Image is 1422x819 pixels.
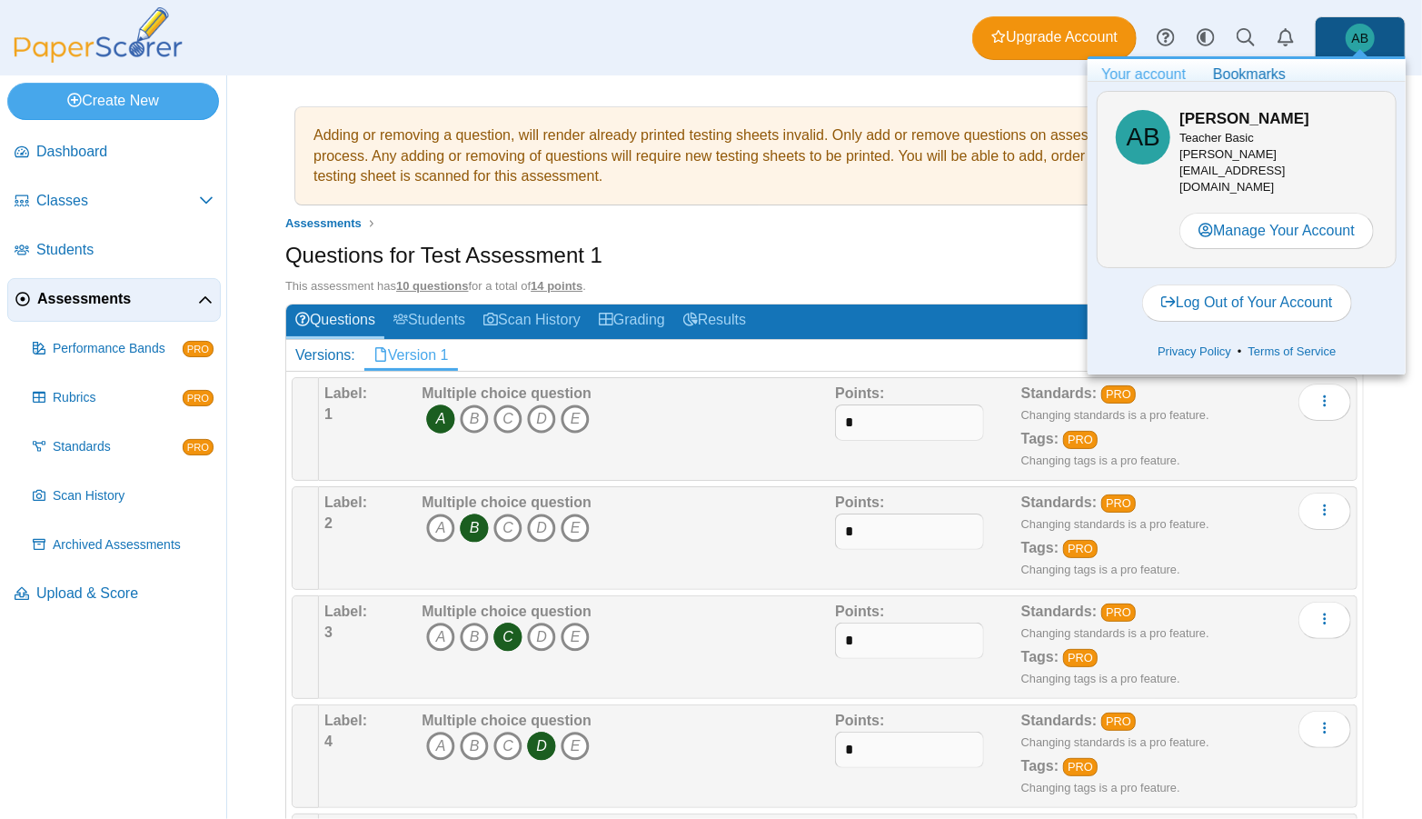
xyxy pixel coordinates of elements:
[835,385,884,401] b: Points:
[7,229,221,273] a: Students
[1021,408,1209,422] small: Changing standards is a pro feature.
[1021,540,1059,555] b: Tags:
[1298,711,1351,747] button: More options
[37,289,198,309] span: Assessments
[426,732,455,761] i: A
[422,385,592,401] b: Multiple choice question
[364,340,458,371] a: Version 1
[1021,758,1059,774] b: Tags:
[1063,649,1099,667] a: PRO
[1021,649,1059,664] b: Tags:
[1179,108,1377,130] h3: [PERSON_NAME]
[835,494,884,510] b: Points:
[1298,602,1351,638] button: More options
[1101,604,1137,622] a: PRO
[1242,343,1343,361] a: Terms of Service
[384,305,474,338] a: Students
[1063,431,1099,449] a: PRO
[396,279,468,293] u: 10 questions
[53,536,214,554] span: Archived Assessments
[281,213,366,235] a: Assessments
[36,191,199,211] span: Classes
[1151,343,1238,361] a: Privacy Policy
[422,604,592,619] b: Multiple choice question
[835,604,884,619] b: Points:
[53,487,214,505] span: Scan History
[285,240,602,271] h1: Questions for Test Assessment 1
[53,438,183,456] span: Standards
[53,389,183,407] span: Rubrics
[324,406,333,422] b: 1
[36,584,214,604] span: Upload & Score
[285,216,362,230] span: Assessments
[460,623,489,652] i: B
[1298,384,1351,420] button: More options
[324,713,367,728] b: Label:
[324,385,367,401] b: Label:
[1352,32,1369,45] span: Amanda Beard
[460,732,489,761] i: B
[7,278,221,322] a: Assessments
[1101,385,1137,404] a: PRO
[1199,59,1299,90] a: Bookmarks
[527,623,556,652] i: D
[674,305,755,338] a: Results
[561,623,590,652] i: E
[324,734,333,749] b: 4
[285,278,1364,295] div: This assessment has for a total of .
[493,623,522,652] i: C
[1101,713,1137,731] a: PRO
[7,50,189,65] a: PaperScorer
[1097,338,1397,365] div: •
[324,604,367,619] b: Label:
[493,405,522,434] i: C
[25,376,221,420] a: Rubrics PRO
[991,27,1118,47] span: Upgrade Account
[527,405,556,434] i: D
[1021,672,1180,685] small: Changing tags is a pro feature.
[1021,431,1059,446] b: Tags:
[422,713,592,728] b: Multiple choice question
[527,514,556,543] i: D
[1088,59,1199,90] a: Your account
[7,573,221,616] a: Upload & Score
[1298,493,1351,529] button: More options
[493,732,522,761] i: C
[1179,131,1254,145] span: Teacher Basic
[527,732,556,761] i: D
[561,732,590,761] i: E
[590,305,674,338] a: Grading
[36,240,214,260] span: Students
[460,405,489,434] i: B
[1116,110,1170,165] span: Amanda Beard
[1179,130,1377,196] div: [PERSON_NAME][EMAIL_ADDRESS][DOMAIN_NAME]
[1127,125,1160,150] span: Amanda Beard
[1063,540,1099,558] a: PRO
[25,524,221,567] a: Archived Assessments
[1021,626,1209,640] small: Changing standards is a pro feature.
[183,439,214,455] span: PRO
[324,515,333,531] b: 2
[1021,713,1098,728] b: Standards:
[25,425,221,469] a: Standards PRO
[304,116,1345,195] div: Adding or removing a question, will render already printed testing sheets invalid. Only add or re...
[426,514,455,543] i: A
[1063,758,1099,776] a: PRO
[1021,735,1209,749] small: Changing standards is a pro feature.
[7,180,221,224] a: Classes
[426,623,455,652] i: A
[7,131,221,175] a: Dashboard
[286,340,364,371] div: Versions:
[183,341,214,357] span: PRO
[286,305,384,338] a: Questions
[324,624,333,640] b: 3
[324,494,367,510] b: Label:
[460,514,489,543] i: B
[474,305,590,338] a: Scan History
[25,474,221,518] a: Scan History
[1021,604,1098,619] b: Standards:
[1021,494,1098,510] b: Standards:
[531,279,582,293] u: 14 points
[1021,454,1180,467] small: Changing tags is a pro feature.
[1346,24,1375,53] span: Amanda Beard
